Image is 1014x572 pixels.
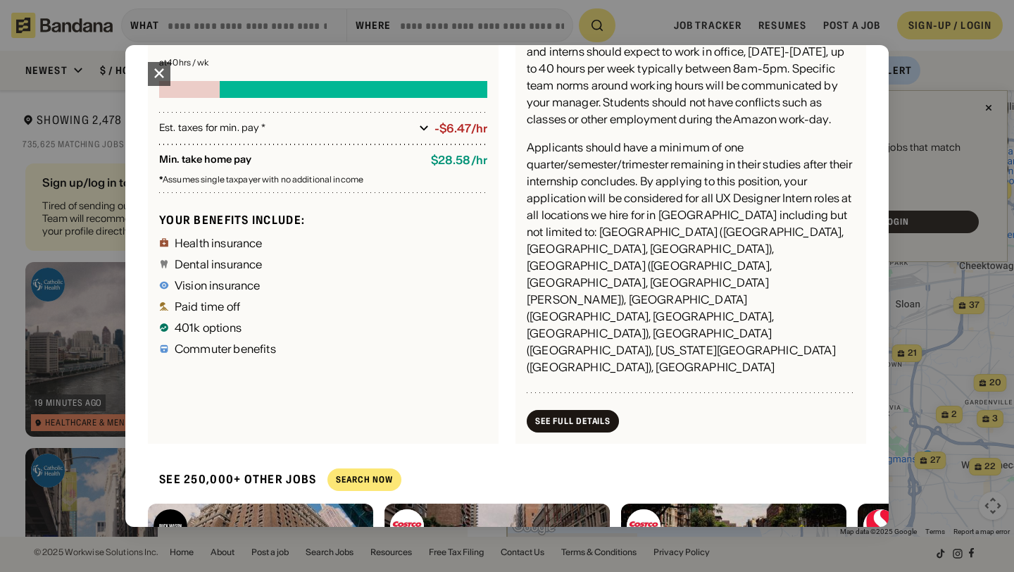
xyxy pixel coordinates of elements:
[175,301,240,312] div: Paid time off
[159,154,420,167] div: Min. take home pay
[535,417,611,425] div: See Full Details
[390,509,424,543] img: Costco logo
[159,58,487,67] div: at 40 hrs / wk
[159,175,487,184] div: Assumes single taxpayer with no additional income
[527,139,855,392] div: Applicants should have a minimum of one quarter/semester/trimester remaining in their studies aft...
[434,122,487,135] div: -$6.47/hr
[175,322,242,333] div: 401k options
[175,237,263,249] div: Health insurance
[627,509,661,543] img: Costco logo
[863,509,897,543] img: Safeway logo
[159,213,487,228] div: Your benefits include:
[159,26,285,46] div: $ 35.05 - $76.01
[175,259,263,270] div: Dental insurance
[154,509,187,543] img: Buck Mason logo
[148,461,316,498] div: See 250,000+ other jobs
[159,121,413,135] div: Est. taxes for min. pay *
[527,26,855,128] div: Amazon internships across all seasons are full-time positions, and interns should expect to work ...
[175,343,276,354] div: Commuter benefits
[431,154,487,167] div: $ 28.58 / hr
[336,475,393,484] div: Search Now
[175,280,261,291] div: Vision insurance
